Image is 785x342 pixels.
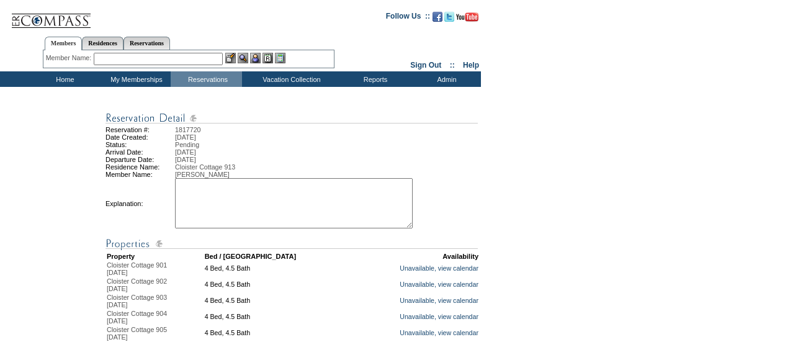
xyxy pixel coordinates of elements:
a: Unavailable, view calendar [400,313,478,320]
span: [DATE] [107,317,128,325]
td: 4 Bed, 4.5 Bath [205,277,351,292]
span: :: [450,61,455,70]
a: Unavailable, view calendar [400,329,478,336]
a: Reservations [123,37,170,50]
a: Help [463,61,479,70]
span: [DATE] [175,133,196,141]
span: [DATE] [175,148,196,156]
div: Cloister Cottage 901 [107,261,204,269]
a: Sign Out [410,61,441,70]
td: Vacation Collection [242,71,338,87]
img: b_calculator.gif [275,53,285,63]
img: Follow us on Twitter [444,12,454,22]
td: Departure Date: [105,156,175,163]
img: View [238,53,248,63]
td: Admin [410,71,481,87]
img: Compass Home [11,3,91,29]
td: Availability [352,253,478,260]
td: Bed / [GEOGRAPHIC_DATA] [205,253,351,260]
span: 1817720 [175,126,201,133]
td: Residence Name: [105,163,175,171]
span: [DATE] [107,333,128,341]
div: Cloister Cottage 905 [107,326,204,333]
img: Reservation Detail [105,110,478,126]
span: Pending [175,141,199,148]
td: Status: [105,141,175,148]
td: 4 Bed, 4.5 Bath [205,294,351,308]
td: Member Name: [105,171,175,178]
img: b_edit.gif [225,53,236,63]
a: Become our fan on Facebook [433,16,442,23]
a: Members [45,37,83,50]
div: Cloister Cottage 903 [107,294,204,301]
td: 4 Bed, 4.5 Bath [205,326,351,341]
span: [DATE] [107,285,128,292]
div: Member Name: [46,53,94,63]
td: Home [28,71,99,87]
div: Cloister Cottage 902 [107,277,204,285]
span: [DATE] [175,156,196,163]
td: My Memberships [99,71,171,87]
td: Explanation: [105,178,175,228]
td: 4 Bed, 4.5 Bath [205,261,351,276]
img: Reservations [262,53,273,63]
img: Reservation Detail [105,236,478,251]
img: Subscribe to our YouTube Channel [456,12,478,22]
td: Reservations [171,71,242,87]
td: Arrival Date: [105,148,175,156]
a: Unavailable, view calendar [400,264,478,272]
a: Unavailable, view calendar [400,281,478,288]
a: Follow us on Twitter [444,16,454,23]
span: [PERSON_NAME] [175,171,230,178]
img: Become our fan on Facebook [433,12,442,22]
span: [DATE] [107,269,128,276]
a: Residences [82,37,123,50]
td: Reports [338,71,410,87]
span: Cloister Cottage 913 [175,163,235,171]
a: Subscribe to our YouTube Channel [456,16,478,23]
div: Cloister Cottage 904 [107,310,204,317]
td: Date Created: [105,133,175,141]
td: Property [107,253,204,260]
td: Follow Us :: [386,11,430,25]
td: 4 Bed, 4.5 Bath [205,310,351,325]
td: Reservation #: [105,126,175,133]
img: Impersonate [250,53,261,63]
a: Unavailable, view calendar [400,297,478,304]
span: [DATE] [107,301,128,308]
